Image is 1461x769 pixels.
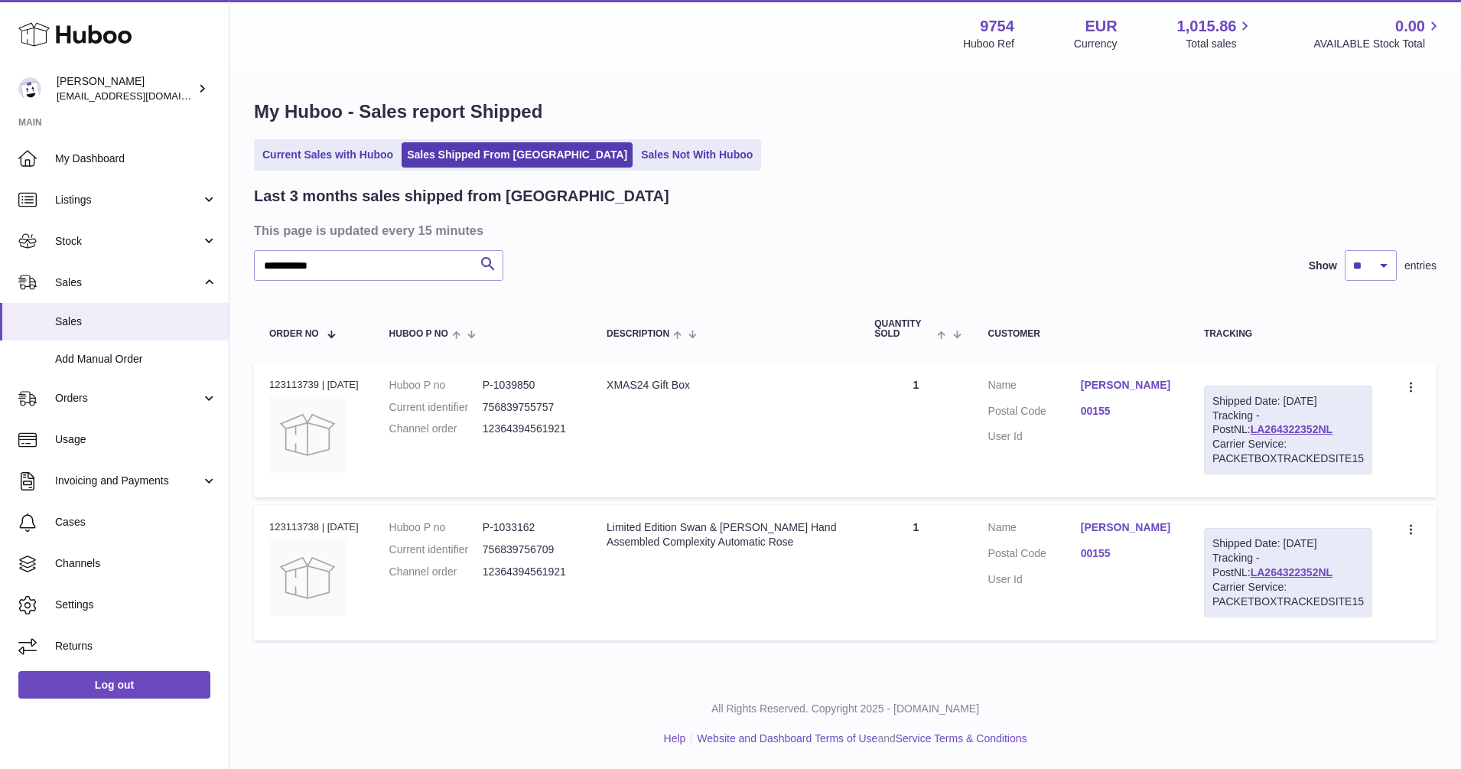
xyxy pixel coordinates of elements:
p: All Rights Reserved. Copyright 2025 - [DOMAIN_NAME] [242,702,1449,716]
a: 1,015.86 Total sales [1177,16,1254,51]
dt: User Id [988,572,1081,587]
span: Order No [269,329,319,339]
div: Huboo Ref [963,37,1014,51]
span: Add Manual Order [55,352,217,367]
div: 123113739 | [DATE] [269,378,359,392]
span: Sales [55,314,217,329]
span: Channels [55,556,217,571]
dt: Name [988,520,1081,539]
dt: User Id [988,429,1081,444]
a: 00155 [1081,546,1173,561]
span: Cases [55,515,217,530]
span: My Dashboard [55,152,217,166]
dd: 12364394561921 [483,422,576,436]
div: Tracking [1204,329,1372,339]
span: Quantity Sold [874,319,933,339]
dt: Channel order [389,565,483,579]
dt: Huboo P no [389,378,483,393]
h2: Last 3 months sales shipped from [GEOGRAPHIC_DATA] [254,186,669,207]
dd: P-1033162 [483,520,576,535]
a: LA264322352NL [1251,566,1332,578]
a: [PERSON_NAME] [1081,520,1173,535]
span: Invoicing and Payments [55,474,201,488]
h3: This page is updated every 15 minutes [254,222,1433,239]
a: Sales Not With Huboo [636,142,758,168]
a: [PERSON_NAME] [1081,378,1173,393]
a: Log out [18,671,210,699]
td: 1 [859,505,972,640]
span: [EMAIL_ADDRESS][DOMAIN_NAME] [57,90,225,102]
div: Currency [1074,37,1118,51]
img: no-photo.jpg [269,396,346,473]
dd: 756839755757 [483,400,576,415]
td: 1 [859,363,972,497]
dt: Huboo P no [389,520,483,535]
dd: 12364394561921 [483,565,576,579]
span: 1,015.86 [1177,16,1237,37]
a: 00155 [1081,404,1173,419]
div: Carrier Service: PACKETBOXTRACKEDSITE15 [1212,580,1364,609]
img: no-photo.jpg [269,539,346,616]
span: Huboo P no [389,329,448,339]
div: Customer [988,329,1173,339]
dt: Name [988,378,1081,396]
span: Listings [55,193,201,207]
div: Carrier Service: PACKETBOXTRACKEDSITE15 [1212,437,1364,466]
dt: Postal Code [988,404,1081,422]
dt: Current identifier [389,543,483,557]
dt: Channel order [389,422,483,436]
img: info@fieldsluxury.london [18,77,41,100]
label: Show [1309,259,1337,273]
div: 123113738 | [DATE] [269,520,359,534]
div: Shipped Date: [DATE] [1212,394,1364,409]
div: [PERSON_NAME] [57,74,194,103]
dd: 756839756709 [483,543,576,557]
a: Service Terms & Conditions [896,732,1027,745]
dt: Postal Code [988,546,1081,565]
span: Description [607,329,669,339]
strong: 9754 [980,16,1014,37]
span: entries [1404,259,1437,273]
span: Total sales [1186,37,1254,51]
a: LA264322352NL [1251,423,1332,435]
a: Current Sales with Huboo [257,142,399,168]
span: Sales [55,275,201,290]
span: 0.00 [1395,16,1425,37]
dd: P-1039850 [483,378,576,393]
strong: EUR [1085,16,1117,37]
span: AVAILABLE Stock Total [1313,37,1443,51]
div: Tracking - PostNL: [1204,528,1372,617]
li: and [691,732,1027,746]
a: Help [664,732,686,745]
div: Limited Edition Swan & [PERSON_NAME] Hand Assembled Complexity Automatic Rose [607,520,844,549]
h1: My Huboo - Sales report Shipped [254,99,1437,124]
dt: Current identifier [389,400,483,415]
span: Returns [55,639,217,653]
span: Orders [55,391,201,406]
div: Shipped Date: [DATE] [1212,536,1364,551]
a: 0.00 AVAILABLE Stock Total [1313,16,1443,51]
span: Usage [55,432,217,447]
div: XMAS24 Gift Box [607,378,844,393]
span: Settings [55,598,217,612]
div: Tracking - PostNL: [1204,386,1372,474]
a: Website and Dashboard Terms of Use [697,732,877,745]
span: Stock [55,234,201,249]
a: Sales Shipped From [GEOGRAPHIC_DATA] [402,142,633,168]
